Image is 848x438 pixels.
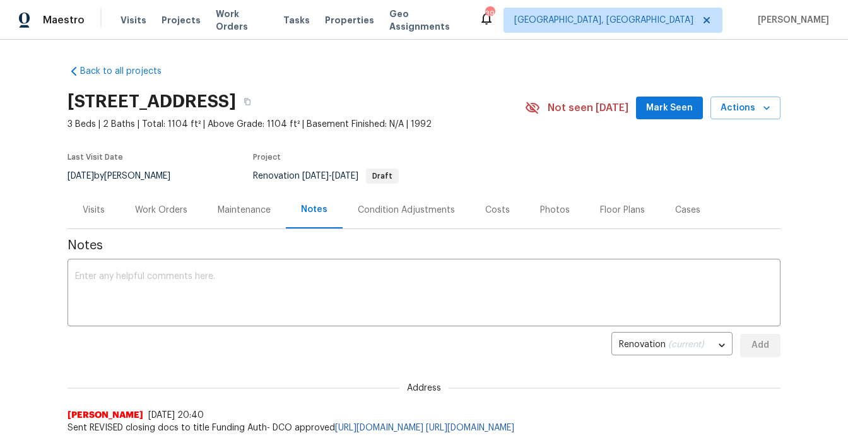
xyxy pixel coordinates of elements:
[83,204,105,216] div: Visits
[135,204,187,216] div: Work Orders
[426,423,514,432] a: [URL][DOMAIN_NAME]
[236,90,259,113] button: Copy Address
[548,102,628,114] span: Not seen [DATE]
[514,14,693,27] span: [GEOGRAPHIC_DATA], [GEOGRAPHIC_DATA]
[325,14,374,27] span: Properties
[399,382,449,394] span: Address
[68,65,189,78] a: Back to all projects
[485,204,510,216] div: Costs
[68,239,780,252] span: Notes
[668,340,704,349] span: (current)
[253,172,399,181] span: Renovation
[675,204,700,216] div: Cases
[162,14,201,27] span: Projects
[540,204,570,216] div: Photos
[332,172,358,181] span: [DATE]
[218,204,271,216] div: Maintenance
[600,204,645,216] div: Floor Plans
[68,169,185,184] div: by [PERSON_NAME]
[216,8,268,33] span: Work Orders
[68,172,94,181] span: [DATE]
[68,95,236,108] h2: [STREET_ADDRESS]
[358,204,455,216] div: Condition Adjustments
[121,14,146,27] span: Visits
[367,172,397,180] span: Draft
[335,423,423,432] a: [URL][DOMAIN_NAME]
[710,97,780,120] button: Actions
[68,422,780,434] span: Sent REVISED closing docs to title Funding Auth- DCO approved
[302,172,358,181] span: -
[646,100,693,116] span: Mark Seen
[68,153,123,161] span: Last Visit Date
[389,8,464,33] span: Geo Assignments
[68,118,525,131] span: 3 Beds | 2 Baths | Total: 1104 ft² | Above Grade: 1104 ft² | Basement Finished: N/A | 1992
[283,16,310,25] span: Tasks
[302,172,329,181] span: [DATE]
[253,153,281,161] span: Project
[636,97,703,120] button: Mark Seen
[148,411,204,420] span: [DATE] 20:40
[43,14,85,27] span: Maestro
[611,330,733,361] div: Renovation (current)
[301,203,327,216] div: Notes
[721,100,770,116] span: Actions
[485,8,494,20] div: 39
[753,14,829,27] span: [PERSON_NAME]
[68,409,143,422] span: [PERSON_NAME]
